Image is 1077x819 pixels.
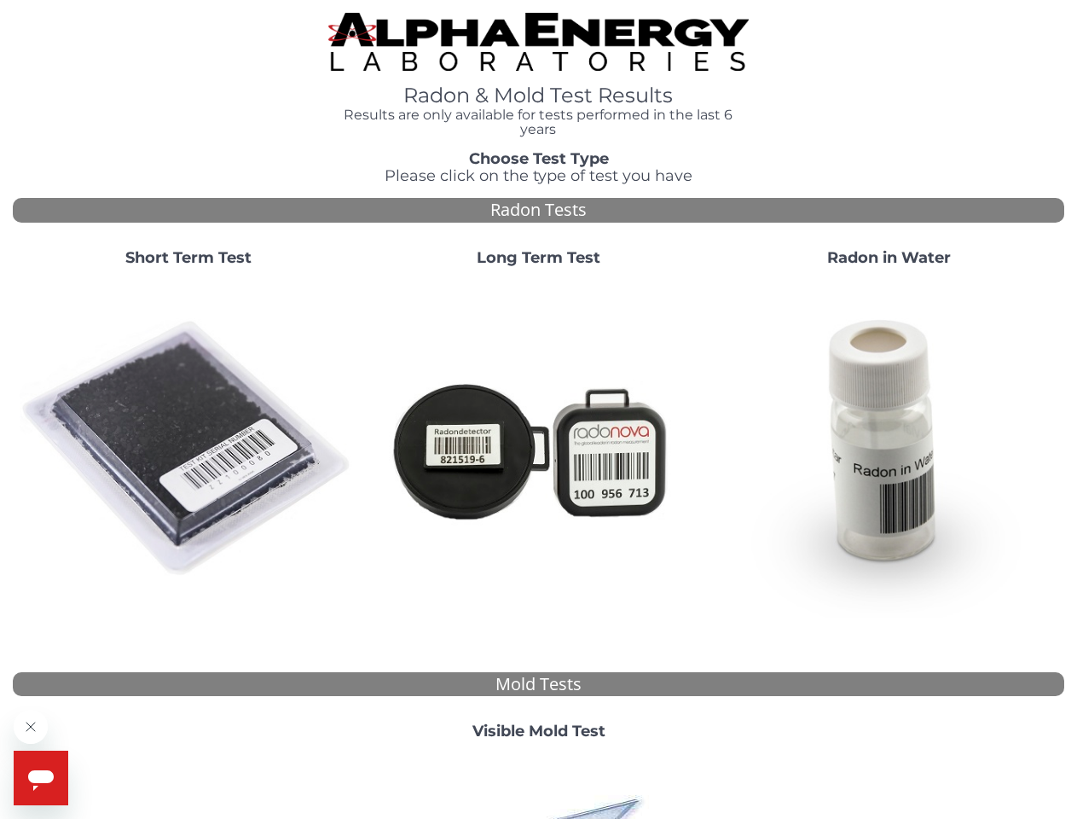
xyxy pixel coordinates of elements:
[125,248,252,267] strong: Short Term Test
[827,248,951,267] strong: Radon in Water
[385,166,692,185] span: Please click on the type of test you have
[10,12,38,26] span: Help
[20,281,356,618] img: ShortTerm.jpg
[477,248,600,267] strong: Long Term Test
[472,722,605,741] strong: Visible Mold Test
[328,13,749,71] img: TightCrop.jpg
[13,672,1064,697] div: Mold Tests
[328,84,749,107] h1: Radon & Mold Test Results
[469,149,609,168] strong: Choose Test Type
[328,107,749,137] h4: Results are only available for tests performed in the last 6 years
[14,710,48,744] iframe: Close message
[14,751,68,805] iframe: Button to launch messaging window
[370,281,707,618] img: Radtrak2vsRadtrak3.jpg
[13,198,1064,223] div: Radon Tests
[721,281,1057,618] img: RadoninWater.jpg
